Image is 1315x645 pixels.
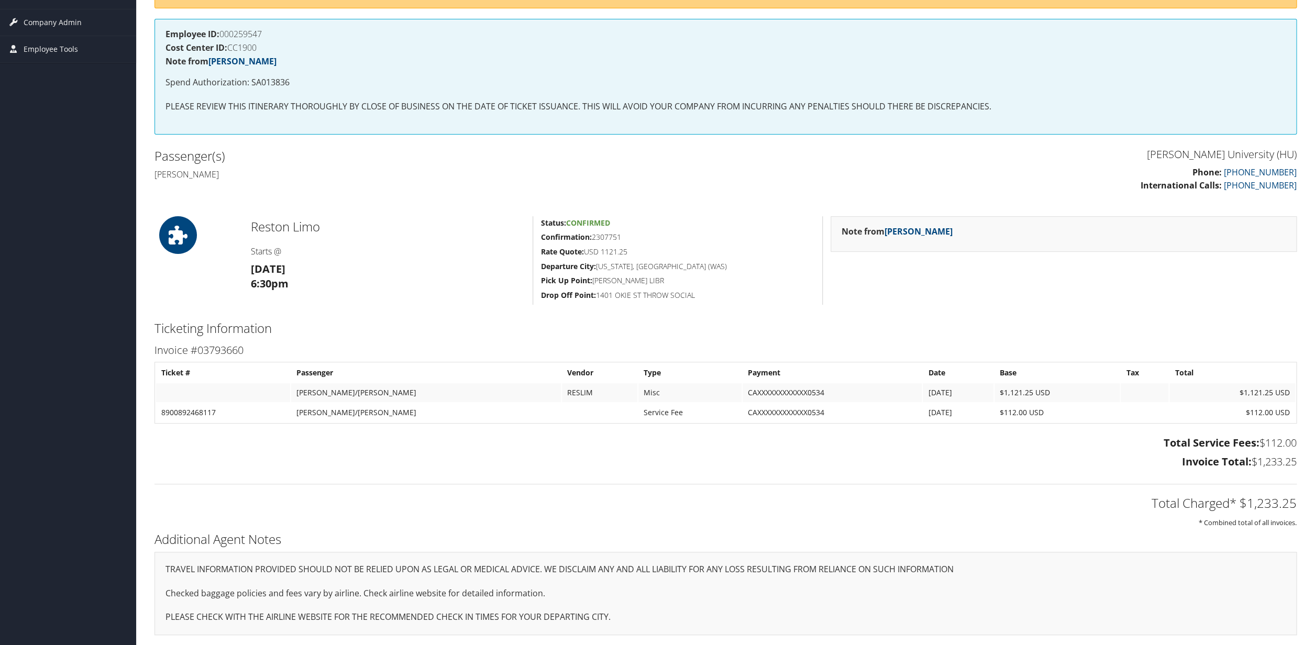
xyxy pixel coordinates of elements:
[743,403,922,422] td: CAXXXXXXXXXXXX0534
[1224,166,1297,178] a: [PHONE_NUMBER]
[541,261,596,271] strong: Departure City:
[541,218,566,228] strong: Status:
[566,218,610,228] span: Confirmed
[1199,518,1297,527] small: * Combined total of all invoices.
[541,275,592,285] strong: Pick Up Point:
[251,246,525,257] h4: Starts @
[165,100,1286,114] p: PLEASE REVIEW THIS ITINERARY THOROUGHLY BY CLOSE OF BUSINESS ON THE DATE OF TICKET ISSUANCE. THIS...
[165,610,1286,624] p: PLEASE CHECK WITH THE AIRLINE WEBSITE FOR THE RECOMMENDED CHECK IN TIMES FOR YOUR DEPARTING CITY.
[291,403,560,422] td: [PERSON_NAME]/[PERSON_NAME]
[743,363,922,382] th: Payment
[1121,363,1168,382] th: Tax
[1141,180,1222,191] strong: International Calls:
[541,275,814,286] h5: [PERSON_NAME] LIBR
[251,218,525,236] h2: Reston Limo
[154,147,718,165] h2: Passenger(s)
[541,232,814,242] h5: 2307751
[1164,436,1259,450] strong: Total Service Fees:
[165,30,1286,38] h4: 000259547
[154,494,1297,512] h2: Total Charged* $1,233.25
[165,55,277,67] strong: Note from
[734,147,1297,162] h3: [PERSON_NAME] University (HU)
[156,403,290,422] td: 8900892468117
[165,587,1286,600] p: Checked baggage policies and fees vary by airline. Check airline website for detailed information.
[291,363,560,382] th: Passenger
[156,363,290,382] th: Ticket #
[541,247,814,257] h5: USD 1121.25
[541,261,814,272] h5: [US_STATE], [GEOGRAPHIC_DATA] (WAS)
[154,454,1297,469] h3: $1,233.25
[154,436,1297,450] h3: $112.00
[1169,383,1295,402] td: $1,121.25 USD
[994,403,1120,422] td: $112.00 USD
[154,530,1297,548] h2: Additional Agent Notes
[562,363,638,382] th: Vendor
[923,363,993,382] th: Date
[1182,454,1252,469] strong: Invoice Total:
[842,226,953,237] strong: Note from
[562,383,638,402] td: RESLIM
[1169,403,1295,422] td: $112.00 USD
[1224,180,1297,191] a: [PHONE_NUMBER]
[24,9,82,36] span: Company Admin
[638,403,741,422] td: Service Fee
[24,36,78,62] span: Employee Tools
[165,563,1286,576] p: TRAVEL INFORMATION PROVIDED SHOULD NOT BE RELIED UPON AS LEGAL OR MEDICAL ADVICE. WE DISCLAIM ANY...
[541,247,584,257] strong: Rate Quote:
[165,42,227,53] strong: Cost Center ID:
[541,232,592,242] strong: Confirmation:
[885,226,953,237] a: [PERSON_NAME]
[923,383,993,402] td: [DATE]
[994,383,1120,402] td: $1,121.25 USD
[291,383,560,402] td: [PERSON_NAME]/[PERSON_NAME]
[165,76,1286,90] p: Spend Authorization: SA013836
[923,403,993,422] td: [DATE]
[154,343,1297,358] h3: Invoice #03793660
[1169,363,1295,382] th: Total
[208,55,277,67] a: [PERSON_NAME]
[165,28,219,40] strong: Employee ID:
[638,363,741,382] th: Type
[541,290,814,301] h5: 1401 OKIE ST THROW SOCIAL
[541,290,596,300] strong: Drop Off Point:
[638,383,741,402] td: Misc
[1192,166,1222,178] strong: Phone:
[165,43,1286,52] h4: CC1900
[251,276,289,291] strong: 6:30pm
[154,319,1297,337] h2: Ticketing Information
[154,169,718,180] h4: [PERSON_NAME]
[251,262,285,276] strong: [DATE]
[994,363,1120,382] th: Base
[743,383,922,402] td: CAXXXXXXXXXXXX0534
